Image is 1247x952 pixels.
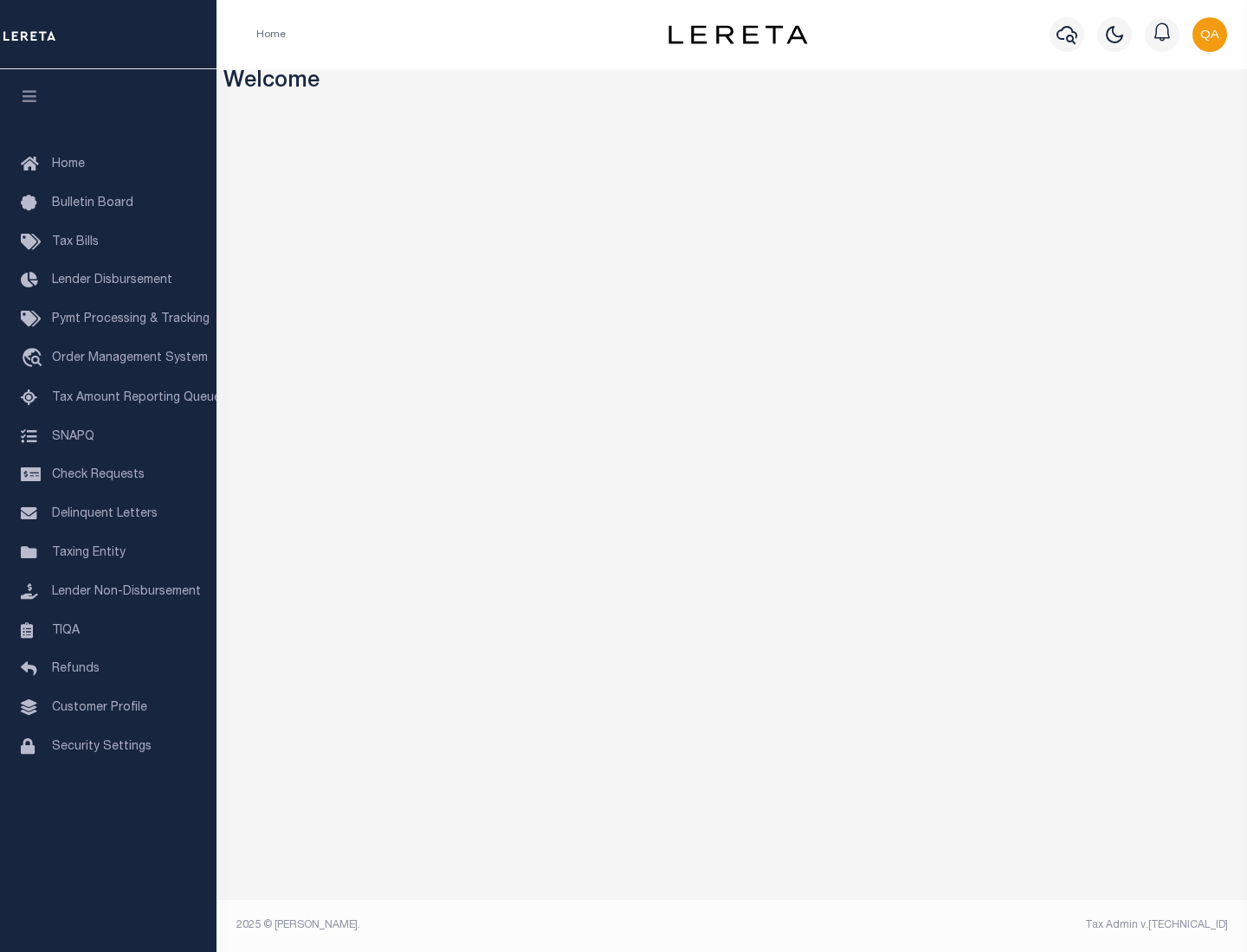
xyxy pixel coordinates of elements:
span: Bulletin Board [52,197,133,209]
span: Check Requests [52,469,145,481]
span: Delinquent Letters [52,508,158,520]
img: logo-dark.svg [669,25,807,44]
span: Pymt Processing & Tracking [52,313,210,325]
h3: Welcome [223,69,1241,96]
span: Tax Amount Reporting Queue [52,392,221,404]
span: Lender Disbursement [52,274,172,286]
i: travel_explore [21,348,48,370]
span: TIQA [52,624,80,636]
span: Refunds [52,663,100,675]
div: 2025 © [PERSON_NAME]. [223,917,733,933]
span: Order Management System [52,352,208,364]
div: Tax Admin v.[TECHNICAL_ID] [745,917,1228,933]
span: Home [52,158,85,170]
span: Security Settings [52,741,152,753]
img: svg+xml;base64,PHN2ZyB4bWxucz0iaHR0cDovL3d3dy53My5vcmcvMjAwMC9zdmciIHBvaW50ZXItZXZlbnRzPSJub25lIi... [1192,17,1227,52]
span: Lender Non-Disbursement [52,586,201,598]
li: Home [256,27,286,42]
span: Tax Bills [52,236,99,248]
span: SNAPQ [52,430,94,442]
span: Taxing Entity [52,547,126,559]
span: Customer Profile [52,702,147,714]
